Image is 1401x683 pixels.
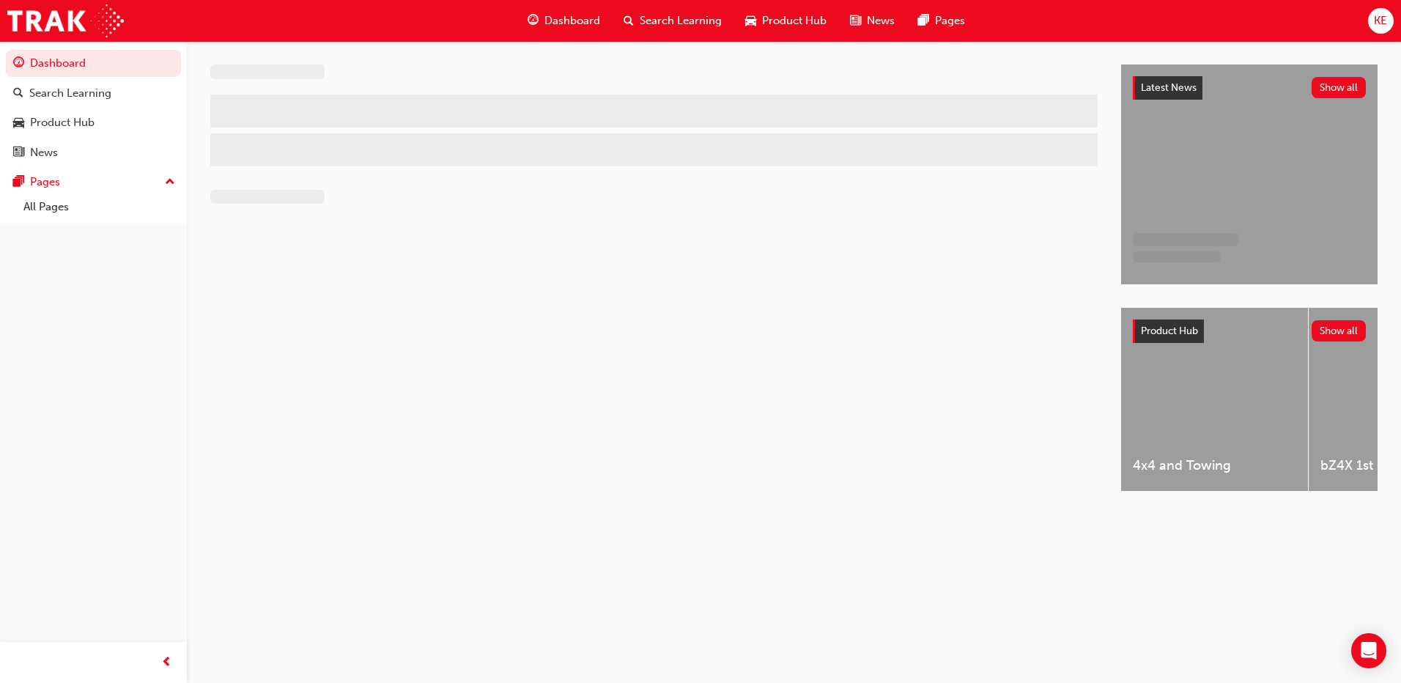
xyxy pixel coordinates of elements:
a: Search Learning [6,80,181,107]
span: Dashboard [544,12,600,29]
a: pages-iconPages [906,6,977,36]
span: news-icon [850,12,861,30]
span: search-icon [624,12,634,30]
a: 4x4 and Towing [1121,308,1308,491]
a: Product Hub [6,109,181,136]
button: Show all [1312,320,1367,341]
a: search-iconSearch Learning [612,6,733,36]
span: Product Hub [762,12,827,29]
a: All Pages [18,196,181,218]
span: KE [1374,12,1387,29]
span: pages-icon [918,12,929,30]
span: car-icon [13,117,24,130]
span: up-icon [165,173,175,192]
button: Pages [6,169,181,196]
div: News [30,144,58,161]
button: DashboardSearch LearningProduct HubNews [6,47,181,169]
span: 4x4 and Towing [1133,457,1296,474]
span: Latest News [1141,81,1197,94]
div: Product Hub [30,114,95,131]
span: car-icon [745,12,756,30]
a: guage-iconDashboard [516,6,612,36]
span: news-icon [13,147,24,160]
div: Pages [30,174,60,191]
a: car-iconProduct Hub [733,6,838,36]
a: Dashboard [6,50,181,77]
span: search-icon [13,87,23,100]
a: Product HubShow all [1133,320,1366,343]
button: Show all [1312,77,1367,98]
div: Search Learning [29,85,111,102]
a: news-iconNews [838,6,906,36]
a: News [6,139,181,166]
span: guage-icon [528,12,539,30]
a: Latest NewsShow all [1133,76,1366,100]
img: Trak [7,4,124,37]
span: pages-icon [13,176,24,189]
span: prev-icon [161,654,172,672]
span: guage-icon [13,57,24,70]
span: Search Learning [640,12,722,29]
span: News [867,12,895,29]
button: KE [1368,8,1394,34]
span: Product Hub [1141,325,1198,337]
div: Open Intercom Messenger [1351,633,1386,668]
span: Pages [935,12,965,29]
